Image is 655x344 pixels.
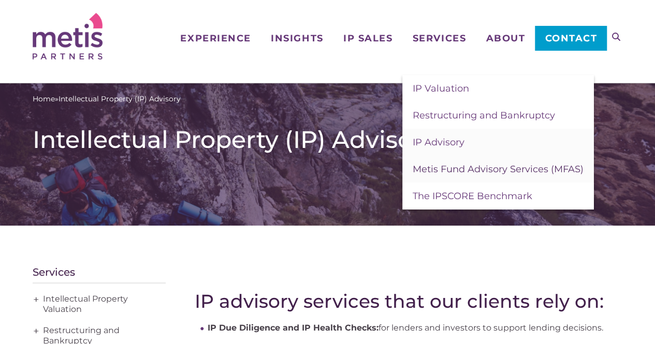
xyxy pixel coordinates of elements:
span: + [31,289,42,310]
a: The IPSCORE Benchmark [402,183,594,210]
a: Metis Fund Advisory Services (MFAS) [402,156,594,183]
span: Experience [180,34,251,43]
a: IP Advisory [402,129,594,156]
a: Contact [535,26,607,51]
span: Services [413,34,466,43]
a: IP Valuation [402,75,594,102]
span: IP Advisory [413,137,464,148]
h1: Intellectual Property (IP) Advisory [33,125,622,154]
strong: IP Due Diligence and IP Health Checks: [208,323,379,333]
span: Insights [271,34,323,43]
span: Contact [545,34,598,43]
span: About [486,34,525,43]
a: Restructuring and Bankruptcy [402,102,594,129]
span: Restructuring and Bankruptcy [413,110,555,121]
span: » [33,94,181,104]
li: for lenders and investors to support lending decisions. [208,322,622,333]
img: Metis Partners [33,13,103,59]
a: Intellectual Property Valuation [33,289,166,320]
span: Metis Fund Advisory Services (MFAS) [413,163,584,175]
span: IP Sales [343,34,392,43]
span: + [31,321,42,341]
span: IP Valuation [413,83,469,94]
h2: IP advisory services that our clients rely on: [195,290,622,312]
h4: Services [33,267,166,283]
span: The IPSCORE Benchmark [413,190,532,202]
span: Intellectual Property (IP) Advisory [59,94,181,104]
a: Home [33,94,55,104]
